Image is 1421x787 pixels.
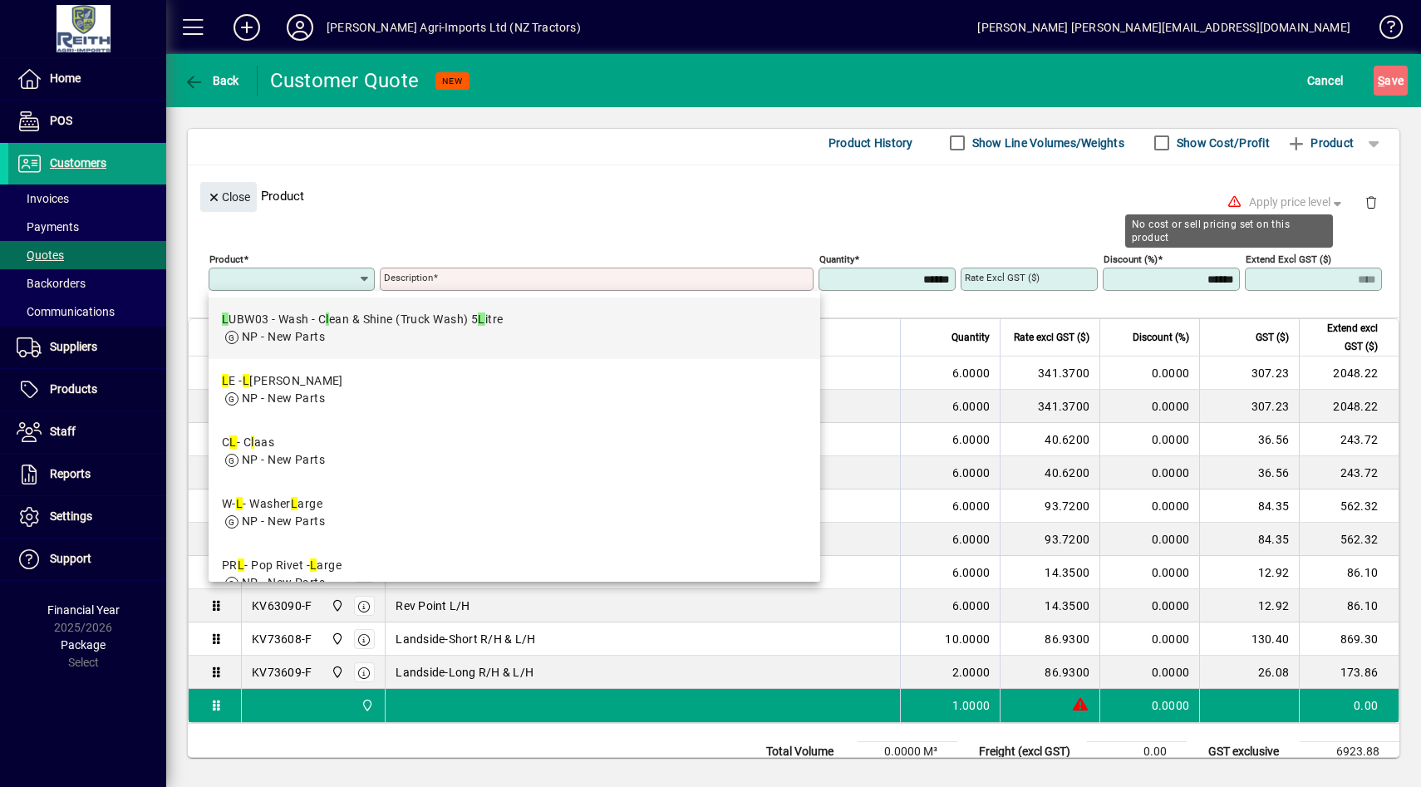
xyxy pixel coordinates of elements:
[8,496,166,538] a: Settings
[1299,489,1399,523] td: 562.32
[951,328,990,347] span: Quantity
[952,498,991,514] span: 6.0000
[8,269,166,298] a: Backorders
[327,663,346,681] span: Ashburton
[184,74,239,87] span: Back
[1010,631,1089,647] div: 86.9300
[1199,589,1299,622] td: 12.92
[396,631,535,647] span: Landside-Short R/H & L/H
[384,272,433,283] mat-label: Description
[252,664,312,681] div: KV73609-F
[8,241,166,269] a: Quotes
[1351,182,1391,222] button: Delete
[1199,456,1299,489] td: 36.56
[222,557,342,574] div: PR - Pop Rivet - arge
[952,465,991,481] span: 6.0000
[1099,589,1199,622] td: 0.0000
[243,374,249,387] em: L
[1199,357,1299,390] td: 307.23
[1199,523,1299,556] td: 84.35
[8,213,166,241] a: Payments
[273,12,327,42] button: Profile
[1299,456,1399,489] td: 243.72
[356,696,376,715] span: Ashburton
[945,631,990,647] span: 10.0000
[1378,67,1404,94] span: ave
[1246,253,1331,265] mat-label: Extend excl GST ($)
[209,544,820,605] mat-option: PRL - Pop Rivet - Large
[1199,489,1299,523] td: 84.35
[1099,656,1199,689] td: 0.0000
[326,312,328,326] em: l
[1099,556,1199,589] td: 0.0000
[1299,589,1399,622] td: 86.10
[222,374,229,387] em: L
[1099,523,1199,556] td: 0.0000
[236,497,243,510] em: L
[209,482,820,544] mat-option: W-L - Washer Large
[1299,357,1399,390] td: 2048.22
[222,311,503,328] div: UBW03 - Wash - C ean & Shine (Truck Wash) 5 itre
[952,531,991,548] span: 6.0000
[17,220,79,234] span: Payments
[952,664,991,681] span: 2.0000
[47,603,120,617] span: Financial Year
[1351,194,1391,209] app-page-header-button: Delete
[1200,742,1300,762] td: GST exclusive
[819,253,854,265] mat-label: Quantity
[1299,656,1399,689] td: 173.86
[8,369,166,411] a: Products
[1099,689,1199,722] td: 0.0000
[952,697,991,714] span: 1.0000
[1010,498,1089,514] div: 93.7200
[1199,622,1299,656] td: 130.40
[858,742,957,762] td: 0.0000 M³
[17,248,64,262] span: Quotes
[222,434,325,451] div: C - C aas
[1099,622,1199,656] td: 0.0000
[17,277,86,290] span: Backorders
[1099,489,1199,523] td: 0.0000
[952,398,991,415] span: 6.0000
[1310,319,1378,356] span: Extend excl GST ($)
[829,130,913,156] span: Product History
[8,454,166,495] a: Reports
[1010,431,1089,448] div: 40.6200
[207,184,250,211] span: Close
[1010,531,1089,548] div: 93.7200
[1303,66,1348,96] button: Cancel
[188,165,1399,226] div: Product
[209,359,820,421] mat-option: LE - Lemken
[50,340,97,353] span: Suppliers
[1299,390,1399,423] td: 2048.22
[1249,194,1345,211] span: Apply price level
[242,391,325,405] span: NP - New Parts
[270,67,420,94] div: Customer Quote
[50,156,106,170] span: Customers
[222,372,343,390] div: E - [PERSON_NAME]
[8,411,166,453] a: Staff
[209,298,820,359] mat-option: LUBW03 - Wash - Clean & Shine (Truck Wash) 5 Litre
[50,382,97,396] span: Products
[242,453,325,466] span: NP - New Parts
[1010,564,1089,581] div: 14.3500
[1199,656,1299,689] td: 26.08
[1367,3,1400,57] a: Knowledge Base
[50,552,91,565] span: Support
[1104,253,1158,265] mat-label: Discount (%)
[442,76,463,86] span: NEW
[1199,390,1299,423] td: 307.23
[1199,556,1299,589] td: 12.92
[1014,328,1089,347] span: Rate excl GST ($)
[396,598,470,614] span: Rev Point L/H
[1099,423,1199,456] td: 0.0000
[327,630,346,648] span: Ashburton
[822,128,920,158] button: Product History
[1010,365,1089,381] div: 341.3700
[952,598,991,614] span: 6.0000
[1374,66,1408,96] button: Save
[1199,423,1299,456] td: 36.56
[1299,556,1399,589] td: 86.10
[952,564,991,581] span: 6.0000
[1099,456,1199,489] td: 0.0000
